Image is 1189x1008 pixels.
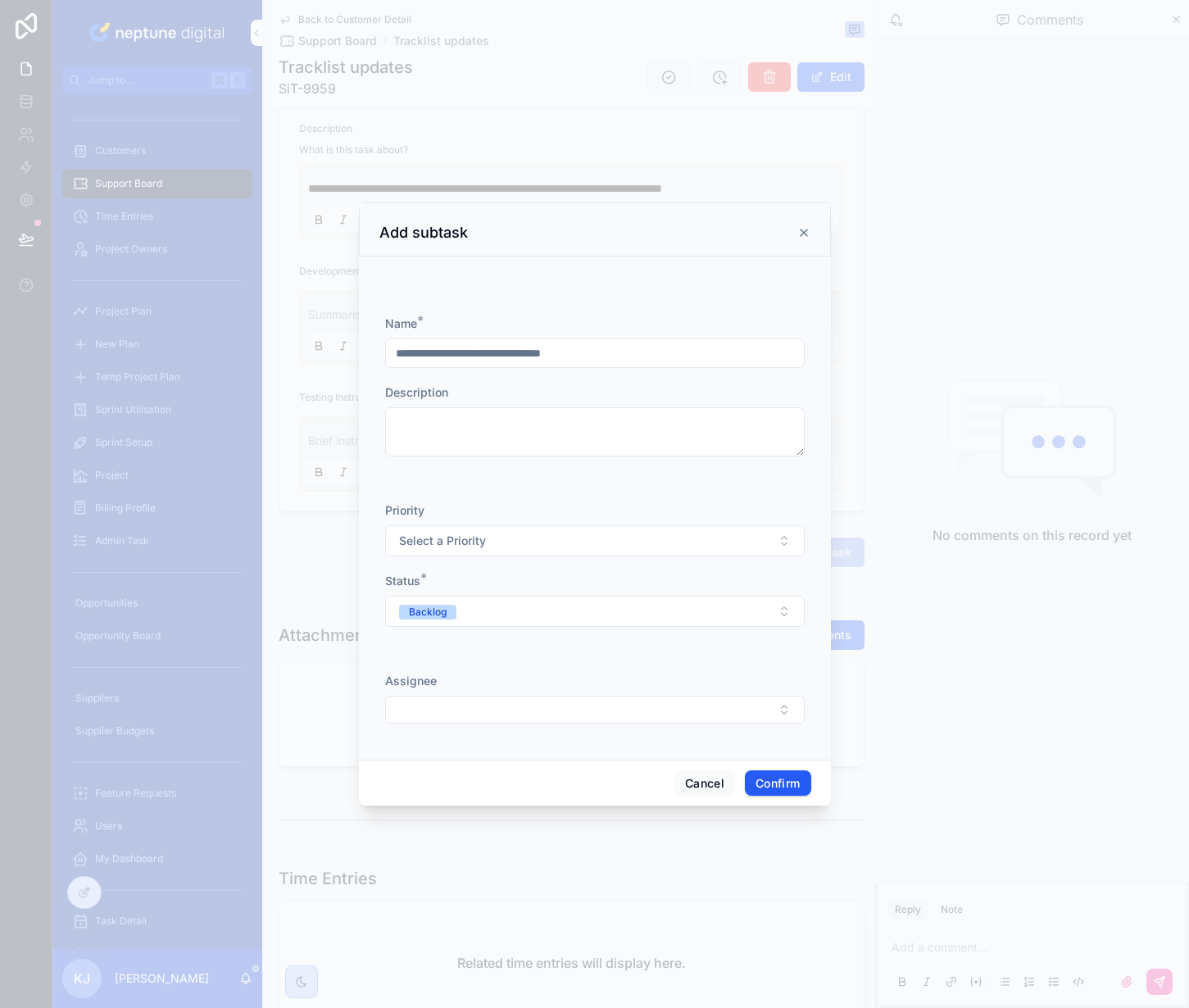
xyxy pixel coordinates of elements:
button: Cancel [674,770,735,797]
div: Backlog [409,605,447,620]
button: Select Button [385,525,805,556]
button: Select Button [385,596,805,627]
span: Name [385,316,417,330]
h3: Add subtask [379,223,468,243]
button: Select Button [385,696,805,724]
span: Priority [385,503,424,517]
span: Assignee [385,674,437,688]
span: Select a Priority [399,533,486,549]
span: Description [385,385,448,399]
span: Status [385,574,420,588]
button: Confirm [745,770,810,797]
